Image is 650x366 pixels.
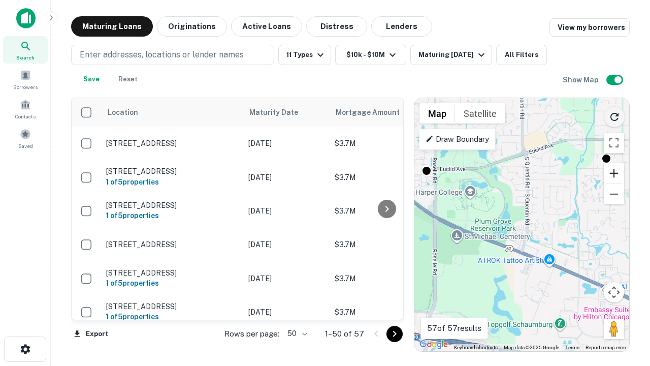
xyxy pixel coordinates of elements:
th: Maturity Date [243,98,330,127]
button: Enter addresses, locations or lender names [71,45,274,65]
span: Mortgage Amount [336,106,413,118]
button: Active Loans [231,16,302,37]
button: Maturing [DATE] [410,45,492,65]
p: [STREET_ADDRESS] [106,139,238,148]
a: Terms (opens in new tab) [565,345,579,350]
button: Reset [112,69,144,89]
button: Maturing Loans [71,16,153,37]
img: capitalize-icon.png [16,8,36,28]
button: Go to next page [386,326,403,342]
p: $3.7M [335,273,436,284]
button: Originations [157,16,227,37]
p: $3.7M [335,205,436,217]
p: $3.7M [335,172,436,183]
div: 50 [283,326,309,341]
iframe: Chat Widget [599,285,650,333]
p: [DATE] [248,307,324,318]
p: [STREET_ADDRESS] [106,201,238,210]
button: $10k - $10M [335,45,406,65]
div: Maturing [DATE] [418,49,487,61]
button: 11 Types [278,45,331,65]
button: Toggle fullscreen view [604,133,624,153]
p: [DATE] [248,138,324,149]
p: [DATE] [248,205,324,217]
span: Map data ©2025 Google [504,345,559,350]
button: Lenders [371,16,432,37]
button: Keyboard shortcuts [454,344,498,351]
button: Zoom in [604,163,624,184]
button: Show street map [419,103,455,124]
p: [STREET_ADDRESS] [106,167,238,176]
h6: 1 of 5 properties [106,311,238,322]
button: Show satellite imagery [455,103,505,124]
p: [STREET_ADDRESS] [106,302,238,311]
a: Report a map error [586,345,626,350]
span: Contacts [15,112,36,120]
a: Contacts [3,95,48,123]
th: Location [101,98,243,127]
p: [STREET_ADDRESS] [106,240,238,249]
p: Enter addresses, locations or lender names [80,49,244,61]
h6: Show Map [563,74,600,85]
span: Search [16,53,35,62]
p: Rows per page: [224,328,279,340]
a: View my borrowers [549,18,630,37]
h6: 1 of 5 properties [106,278,238,289]
button: All Filters [496,45,547,65]
span: Maturity Date [249,106,311,118]
a: Open this area in Google Maps (opens a new window) [417,338,450,351]
button: Distress [306,16,367,37]
button: Map camera controls [604,282,624,302]
button: Reload search area [604,106,625,128]
th: Mortgage Amount [330,98,441,127]
p: [DATE] [248,273,324,284]
h6: 1 of 5 properties [106,176,238,188]
span: Location [107,106,138,118]
p: $3.7M [335,307,436,318]
h6: 1 of 5 properties [106,210,238,221]
p: [DATE] [248,172,324,183]
span: Borrowers [13,83,38,91]
button: Save your search to get updates of matches that match your search criteria. [75,69,108,89]
p: 57 of 57 results [427,322,481,334]
a: Search [3,36,48,64]
button: Export [71,326,111,342]
p: [STREET_ADDRESS] [106,268,238,278]
p: [DATE] [248,239,324,250]
span: Saved [18,142,33,150]
button: Zoom out [604,184,624,204]
p: $3.7M [335,239,436,250]
a: Saved [3,125,48,152]
div: 0 0 [414,98,629,351]
p: Draw Boundary [426,133,489,145]
img: Google [417,338,450,351]
p: 1–50 of 57 [325,328,364,340]
a: Borrowers [3,66,48,93]
p: $3.7M [335,138,436,149]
